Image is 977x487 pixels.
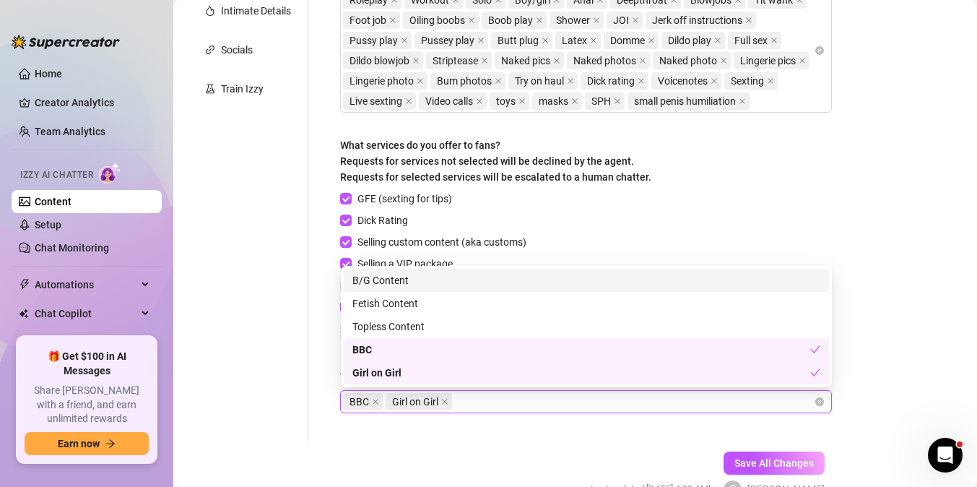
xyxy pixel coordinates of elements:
[491,32,552,49] span: Butt plug
[734,457,814,469] span: Save All Changes
[430,72,505,90] span: Bum photos
[562,33,587,48] span: Latex
[815,46,824,55] span: close-circle
[810,345,820,355] span: check
[659,53,717,69] span: Naked photo
[539,93,568,109] span: masks
[352,319,820,335] div: Topless Content
[477,37,485,44] span: close
[634,93,736,109] span: small penis humiliation
[343,393,383,410] span: BBC
[426,52,492,69] span: Striptease
[628,92,750,110] span: small penis humiliation
[496,93,516,109] span: toys
[205,84,215,94] span: experiment
[344,338,829,361] div: BBC
[352,365,810,381] div: Girl on Girl
[532,92,582,110] span: masks
[35,302,137,325] span: Chat Copilot
[536,17,543,24] span: close
[593,17,600,24] span: close
[25,384,149,426] span: Share [PERSON_NAME] with a friend, and earn unlimited rewards
[25,350,149,378] span: 🎁 Get $100 in AI Messages
[401,37,408,44] span: close
[340,139,651,183] span: What services do you offer to fans? Requests for services not selected will be declined by the ag...
[441,398,448,405] span: close
[35,219,61,230] a: Setup
[515,73,564,89] span: Try on haul
[352,256,459,272] span: Selling a VIP package
[389,17,396,24] span: close
[658,73,708,89] span: Voicenotes
[343,72,427,90] span: Lingerie photo
[490,92,529,110] span: toys
[25,432,149,455] button: Earn nowarrow-right
[352,342,810,358] div: BBC
[553,57,560,64] span: close
[412,57,420,64] span: close
[343,92,416,110] span: Live sexting
[481,57,488,64] span: close
[728,32,781,49] span: Full sex
[752,92,755,110] input: What content do you offer on your page? (e.g Roleplay, Workout, etc.)
[221,81,264,97] div: Train Izzy
[349,33,398,48] span: Pussy play
[587,73,635,89] span: Dick rating
[352,234,532,250] span: Selling custom content (aka customs)
[767,77,774,85] span: close
[58,438,100,449] span: Earn now
[343,32,412,49] span: Pussy play
[340,321,458,344] button: Add Custom Item
[482,12,547,29] span: Boob play
[614,98,621,105] span: close
[437,73,492,89] span: Bum photos
[340,369,557,384] label: What content or services is a red line for you?
[653,52,731,69] span: Naked photo
[349,394,369,410] span: BBC
[343,12,400,29] span: Foot job
[352,296,820,311] div: Fetish Content
[651,72,721,90] span: Voicenotes
[607,12,643,29] span: JOI
[555,32,601,49] span: Latex
[417,77,424,85] span: close
[571,98,578,105] span: close
[19,309,28,319] img: Chat Copilot
[815,397,824,406] span: close-circle
[556,12,590,28] span: Shower
[613,12,629,28] span: JOI
[35,126,105,137] a: Team Analytics
[344,361,829,384] div: Girl on Girl
[770,37,778,44] span: close
[632,17,639,24] span: close
[799,57,806,64] span: close
[35,68,62,79] a: Home
[581,72,648,90] span: Dick rating
[550,12,604,29] span: Shower
[573,53,636,69] span: Naked photos
[392,394,438,410] span: Girl on Girl
[739,98,746,105] span: close
[638,77,645,85] span: close
[352,191,458,207] span: GFE (sexting for tips)
[661,32,725,49] span: Dildo play
[668,33,711,48] span: Dildo play
[498,33,539,48] span: Butt plug
[340,369,547,384] div: What content or services is a red line for you?
[99,163,121,184] img: AI Chatter
[349,73,414,89] span: Lingerie photo
[488,12,533,28] span: Boob play
[455,393,458,410] input: What content or services is a red line for you?
[433,53,478,69] span: Striptease
[639,57,646,64] span: close
[105,439,116,449] span: arrow-right
[731,73,764,89] span: Sexting
[468,17,475,24] span: close
[205,6,215,16] span: fire
[501,53,550,69] span: Naked pics
[720,57,727,64] span: close
[35,196,71,207] a: Content
[35,91,150,114] a: Creator Analytics
[567,77,574,85] span: close
[714,37,721,44] span: close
